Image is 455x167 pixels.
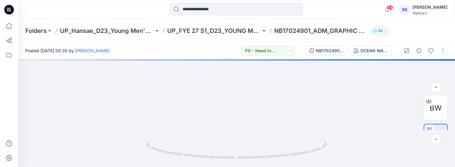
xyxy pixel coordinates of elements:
[413,11,447,15] div: Walmart
[360,47,388,54] div: OCEAN WASH_BLUE OCEAN
[25,47,110,54] span: Posted [DATE] 00:30 by
[430,103,442,114] span: BW
[316,47,344,54] div: NB17024901_ADM_GRAPHIC TEE
[274,27,368,35] p: NB17024901_ADM_GRAPHIC TEE
[414,46,424,56] button: Details
[378,27,383,34] p: 24
[413,4,447,11] div: [PERSON_NAME]
[75,48,110,53] a: [PERSON_NAME]
[60,27,154,35] a: UP_Hansae_D23_Young Men's Top
[25,27,47,35] a: Folders
[305,46,347,56] button: NB17024901_ADM_GRAPHIC TEE
[371,27,390,35] button: 24
[399,4,410,15] div: SK
[387,5,394,10] span: 68
[167,27,261,35] a: UP_FYE 27 S1_D23_YOUNG MEN’S TOP HANSAE
[350,46,392,56] button: OCEAN WASH_BLUE OCEAN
